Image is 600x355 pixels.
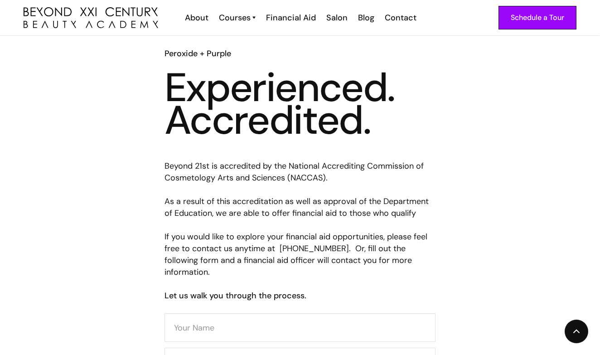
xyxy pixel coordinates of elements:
[266,12,316,24] div: Financial Aid
[498,6,576,29] a: Schedule a Tour
[165,290,435,302] h6: Let us walk you through the process.
[165,48,435,59] h6: Peroxide + Purple
[24,7,158,29] a: home
[385,12,416,24] div: Contact
[165,160,435,278] p: Beyond 21st is accredited by the National Accrediting Commission of Cosmetology Arts and Sciences...
[185,12,208,24] div: About
[219,12,251,24] div: Courses
[260,12,320,24] a: Financial Aid
[379,12,421,24] a: Contact
[219,12,256,24] a: Courses
[511,12,564,24] div: Schedule a Tour
[320,12,352,24] a: Salon
[24,7,158,29] img: beyond 21st century beauty academy logo
[165,71,435,136] h3: Experienced. Accredited.
[358,12,374,24] div: Blog
[326,12,348,24] div: Salon
[352,12,379,24] a: Blog
[165,313,435,342] input: Your Name
[179,12,213,24] a: About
